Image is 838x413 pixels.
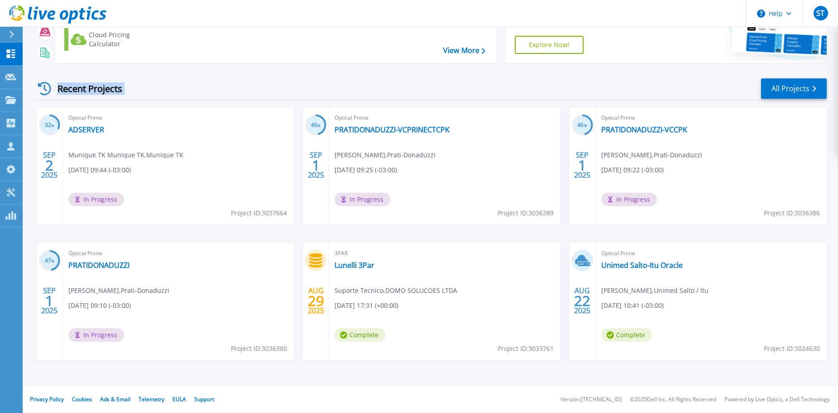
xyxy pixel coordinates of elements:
[335,286,457,296] span: Suporte Tecnico , DOMO SOLUCOES LTDA
[68,261,129,270] a: PRATIDONADUZZI
[335,301,398,311] span: [DATE] 17:31 (+00:00)
[35,78,134,100] div: Recent Projects
[764,208,820,218] span: Project ID: 3036386
[72,395,92,403] a: Cookies
[574,149,591,182] div: SEP 2025
[41,149,58,182] div: SEP 2025
[305,120,326,131] h3: 46
[574,297,590,305] span: 22
[51,258,54,263] span: %
[335,150,436,160] span: [PERSON_NAME] , Prati-Donaduzzi
[68,301,131,311] span: [DATE] 09:10 (-03:00)
[578,161,586,169] span: 1
[68,150,183,160] span: Munique TK Munique TK , Munique TK
[68,328,124,342] span: In Progress
[335,261,374,270] a: Lunelli 3Par
[761,78,827,99] a: All Projects
[443,46,485,55] a: View More
[816,10,824,17] span: ST
[335,193,390,206] span: In Progress
[39,120,60,131] h3: 32
[100,395,130,403] a: Ads & Email
[764,344,820,354] span: Project ID: 3024630
[601,193,657,206] span: In Progress
[335,328,385,342] span: Complete
[335,125,450,134] a: PRATIDONADUZZI-VCPRINECTCPK
[601,261,683,270] a: Unimed Salto-Itu Oracle
[68,113,288,123] span: Optical Prime
[584,123,587,128] span: %
[64,28,165,51] a: Cloud Pricing Calculator
[68,286,169,296] span: [PERSON_NAME] , Prati-Donaduzzi
[68,125,104,134] a: ADSERVER
[498,344,554,354] span: Project ID: 3033761
[601,286,709,296] span: [PERSON_NAME] , Unimed Salto / Itu
[231,208,287,218] span: Project ID: 3037664
[231,344,287,354] span: Project ID: 3036380
[39,256,60,266] h3: 47
[312,161,320,169] span: 1
[601,328,652,342] span: Complete
[139,395,164,403] a: Telemetry
[601,150,702,160] span: [PERSON_NAME] , Prati-Donaduzzi
[68,193,124,206] span: In Progress
[630,397,716,403] li: © 2025 Dell Inc. All Rights Reserved
[601,301,664,311] span: [DATE] 10:41 (-03:00)
[172,395,186,403] a: EULA
[335,165,397,175] span: [DATE] 09:25 (-03:00)
[317,123,321,128] span: %
[601,165,664,175] span: [DATE] 09:22 (-03:00)
[51,123,54,128] span: %
[335,113,555,123] span: Optical Prime
[601,125,687,134] a: PRATIDONADUZZI-VCCPK
[335,248,555,258] span: 3PAR
[515,36,584,54] a: Explore Now!
[68,165,131,175] span: [DATE] 09:44 (-03:00)
[68,248,288,258] span: Optical Prime
[572,120,593,131] h3: 46
[30,395,64,403] a: Privacy Policy
[601,248,821,258] span: Optical Prime
[45,297,53,305] span: 1
[601,113,821,123] span: Optical Prime
[574,284,591,317] div: AUG 2025
[498,208,554,218] span: Project ID: 3036389
[308,297,324,305] span: 29
[194,395,214,403] a: Support
[560,397,622,403] li: Version: [TECHNICAL_ID]
[307,284,325,317] div: AUG 2025
[41,284,58,317] div: SEP 2025
[724,397,830,403] li: Powered by Live Optics, a Dell Technology
[89,30,161,49] div: Cloud Pricing Calculator
[307,149,325,182] div: SEP 2025
[45,161,53,169] span: 2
